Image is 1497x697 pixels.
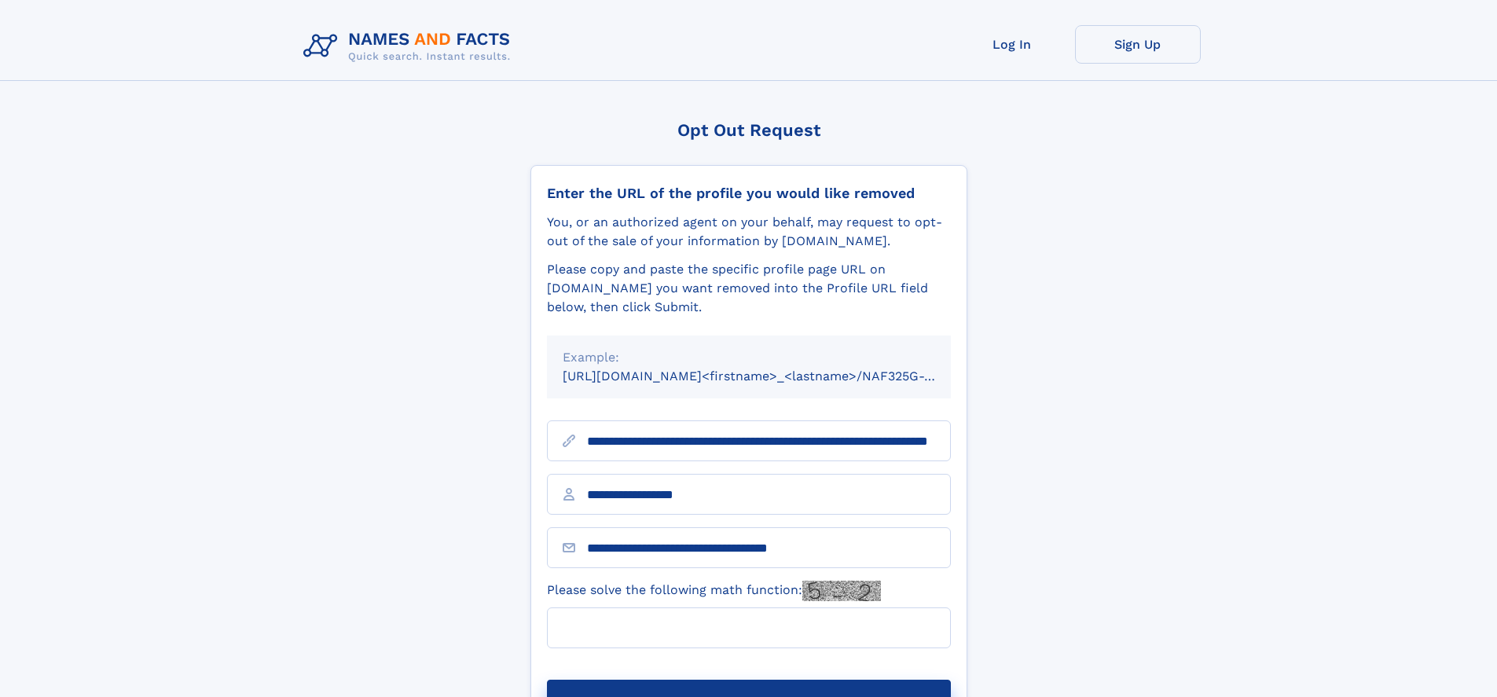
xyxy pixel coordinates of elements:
a: Sign Up [1075,25,1201,64]
a: Log In [949,25,1075,64]
div: Opt Out Request [530,120,967,140]
div: Enter the URL of the profile you would like removed [547,185,951,202]
div: Example: [563,348,935,367]
small: [URL][DOMAIN_NAME]<firstname>_<lastname>/NAF325G-xxxxxxxx [563,369,981,383]
label: Please solve the following math function: [547,581,881,601]
div: You, or an authorized agent on your behalf, may request to opt-out of the sale of your informatio... [547,213,951,251]
img: Logo Names and Facts [297,25,523,68]
div: Please copy and paste the specific profile page URL on [DOMAIN_NAME] you want removed into the Pr... [547,260,951,317]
